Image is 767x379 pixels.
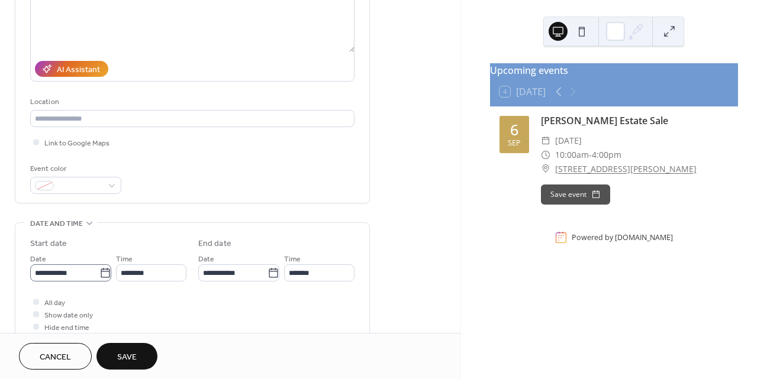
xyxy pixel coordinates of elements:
div: ​ [541,162,550,176]
div: Start date [30,238,67,250]
span: Save [117,351,137,364]
button: Save [96,343,157,370]
div: Powered by [572,232,673,242]
span: Date [30,253,46,265]
div: Sep [508,140,521,147]
span: Hide end time [44,322,89,334]
button: AI Assistant [35,61,108,77]
a: [DOMAIN_NAME] [615,232,673,242]
span: [DATE] [555,134,582,148]
div: Upcoming events [490,63,738,77]
span: Date [198,253,214,265]
button: Cancel [19,343,92,370]
div: End date [198,238,231,250]
div: AI Assistant [57,64,100,76]
span: Link to Google Maps [44,137,109,150]
span: Time [116,253,133,265]
span: Cancel [40,351,71,364]
span: Date and time [30,218,83,230]
span: Show date only [44,309,93,322]
div: Event color [30,163,119,175]
span: 10:00am [555,148,589,162]
a: [STREET_ADDRESS][PERSON_NAME] [555,162,697,176]
div: [PERSON_NAME] Estate Sale [541,114,729,128]
span: All day [44,297,65,309]
div: 6 [510,122,518,137]
div: ​ [541,134,550,148]
span: Time [284,253,301,265]
span: - [589,148,592,162]
div: Location [30,96,352,108]
span: 4:00pm [592,148,621,162]
button: Save event [541,184,610,205]
div: ​ [541,148,550,162]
